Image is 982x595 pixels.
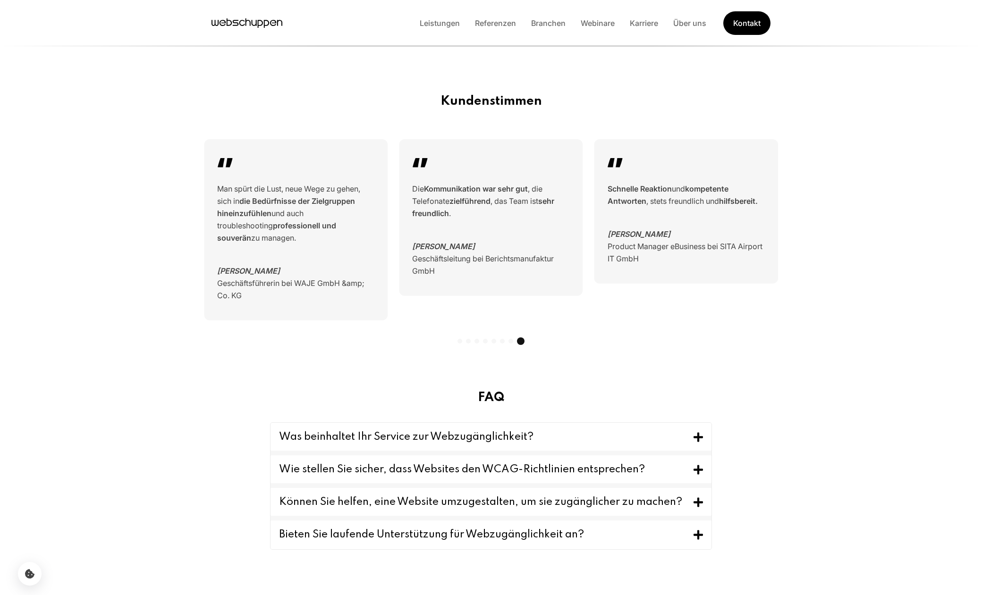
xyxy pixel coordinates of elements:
[412,196,554,218] strong: sehr freundlich
[723,10,771,36] a: Get Started
[217,221,336,243] strong: professionell und souverän
[608,240,765,265] p: Product Manager eBusiness bei SITA Airport IT GmbH
[719,196,758,206] strong: hilfsbereit.
[622,18,666,28] a: Karriere
[217,277,374,302] p: Geschäftsführerin bei WAJE GmbH &amp; Co. KG
[18,562,42,586] button: Cookie-Einstellungen öffnen
[212,16,282,30] a: Hauptseite besuchen
[412,240,569,252] p: [PERSON_NAME]
[412,252,569,277] p: Geschäftsleitung bei Berichtsmanufaktur GmbH
[271,455,711,483] button: Toggle FAQ
[608,184,672,193] strong: Schnelle Reaktion
[217,183,374,244] blockquote: Man spürt die Lust, neue Wege zu gehen, sich in und auch troubleshooting zu managen.
[467,18,524,28] a: Referenzen
[271,520,711,549] button: Toggle FAQ
[412,183,569,219] blockquote: Die , die Telefonate , das Team ist .
[253,94,729,109] h3: Kundenstimmen
[608,228,765,240] p: [PERSON_NAME]
[573,18,622,28] a: Webinare
[608,183,765,207] blockquote: und , stets freundlich und
[608,184,728,206] strong: kompetente Antworten
[412,18,467,28] a: Leistungen
[424,184,528,193] strong: Kommunikation war sehr gut
[271,423,711,451] button: Toggle FAQ
[666,18,714,28] a: Über uns
[524,18,573,28] a: Branchen
[449,196,491,206] strong: zielführend
[217,265,374,277] p: [PERSON_NAME]
[271,488,711,516] button: Toggle FAQ
[217,196,355,218] strong: die Bedürfnisse der Zielgruppen hineinzufühlen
